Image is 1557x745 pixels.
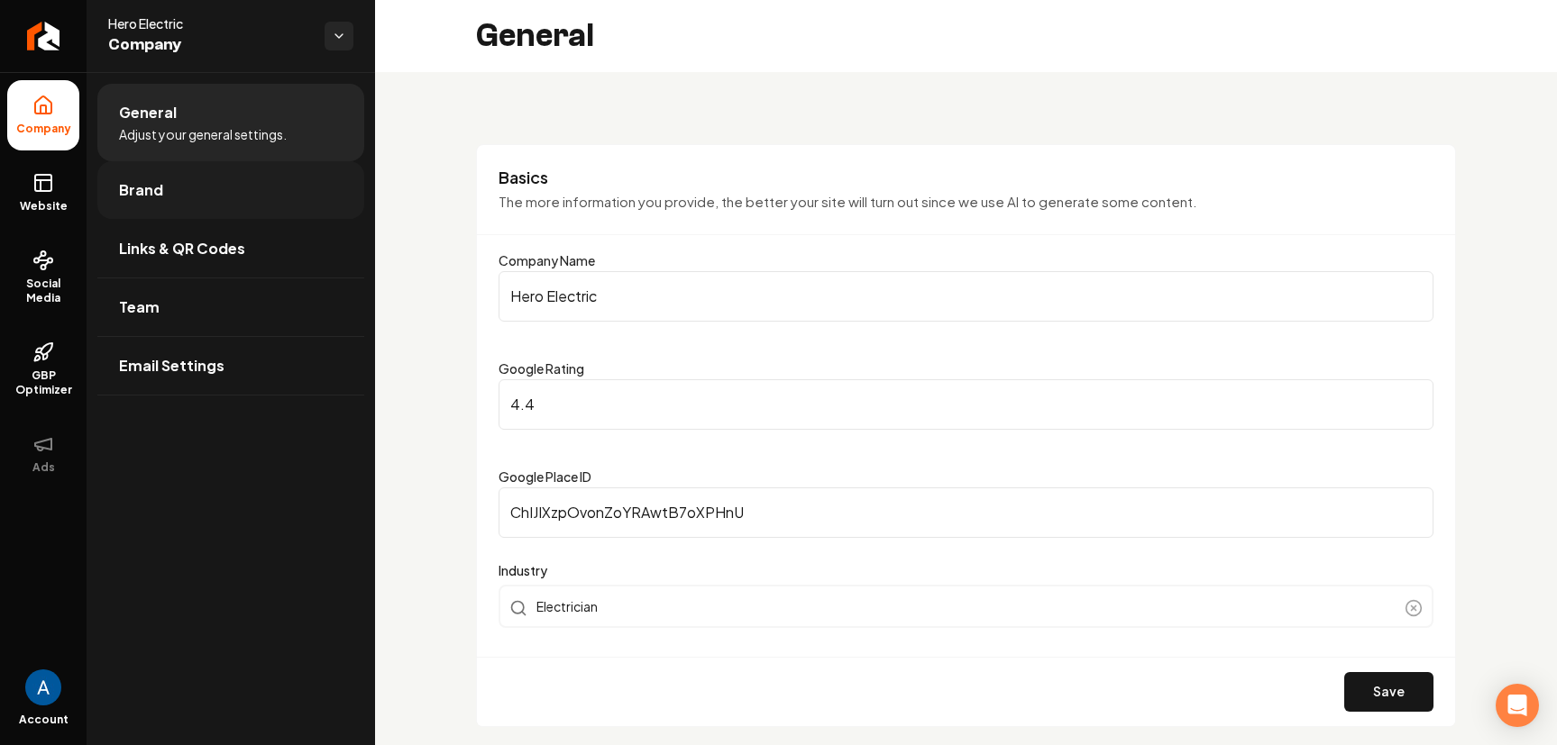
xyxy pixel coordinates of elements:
[13,199,75,214] span: Website
[499,271,1433,322] input: Company Name
[476,18,594,54] h2: General
[499,468,591,485] label: Google Place ID
[7,158,79,228] a: Website
[25,669,61,705] img: Andrew Magana
[7,235,79,320] a: Social Media
[97,220,364,277] a: Links & QR Codes
[1344,672,1433,712] button: Save
[97,161,364,219] a: Brand
[7,327,79,412] a: GBP Optimizer
[499,192,1433,213] p: The more information you provide, the better your site will turn out since we use AI to generate ...
[7,368,79,397] span: GBP Optimizer
[499,559,1433,581] label: Industry
[108,14,310,32] span: Hero Electric
[25,669,61,705] button: Open user button
[119,238,245,259] span: Links & QR Codes
[119,179,163,201] span: Brand
[119,125,287,143] span: Adjust your general settings.
[499,252,595,268] label: Company Name
[499,379,1433,430] input: Google Rating
[97,337,364,395] a: Email Settings
[119,355,224,377] span: Email Settings
[499,360,584,377] label: Google Rating
[25,460,62,475] span: Ads
[7,419,79,489] button: Ads
[499,167,1433,188] h3: Basics
[499,487,1433,538] input: Google Place ID
[97,278,364,336] a: Team
[7,277,79,305] span: Social Media
[108,32,310,58] span: Company
[119,296,160,318] span: Team
[119,102,177,123] span: General
[27,22,60,50] img: Rebolt Logo
[19,713,69,727] span: Account
[9,122,78,136] span: Company
[1496,684,1539,727] div: Open Intercom Messenger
